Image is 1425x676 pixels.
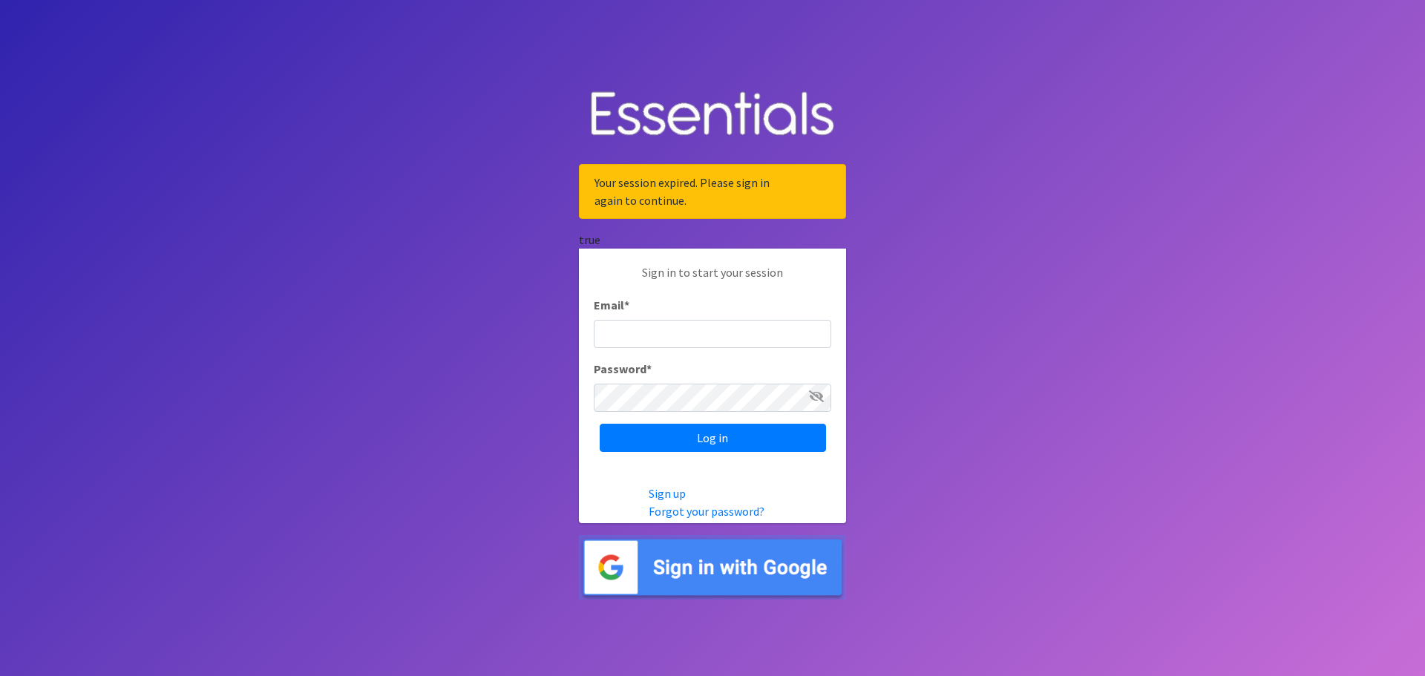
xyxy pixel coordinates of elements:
div: Your session expired. Please sign in again to continue. [579,164,846,219]
div: true [579,231,846,249]
input: Log in [600,424,826,452]
a: Forgot your password? [649,504,764,519]
img: Human Essentials [579,76,846,153]
label: Password [594,360,652,378]
abbr: required [624,298,629,312]
img: Sign in with Google [579,535,846,600]
p: Sign in to start your session [594,263,831,296]
label: Email [594,296,629,314]
a: Sign up [649,486,686,501]
abbr: required [646,361,652,376]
